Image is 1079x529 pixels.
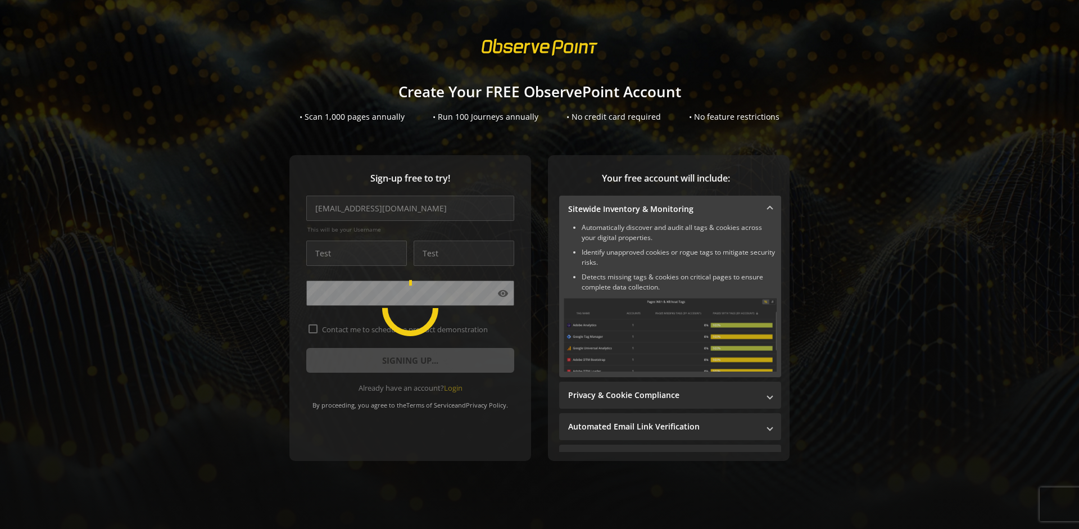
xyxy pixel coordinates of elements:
[433,111,538,123] div: • Run 100 Journeys annually
[559,172,773,185] span: Your free account will include:
[568,421,759,432] mat-panel-title: Automated Email Link Verification
[306,394,514,409] div: By proceeding, you agree to the and .
[300,111,405,123] div: • Scan 1,000 pages annually
[689,111,779,123] div: • No feature restrictions
[568,390,759,401] mat-panel-title: Privacy & Cookie Compliance
[582,223,777,243] li: Automatically discover and audit all tags & cookies across your digital properties.
[559,445,781,472] mat-expansion-panel-header: Performance Monitoring with Web Vitals
[568,204,759,215] mat-panel-title: Sitewide Inventory & Monitoring
[559,196,781,223] mat-expansion-panel-header: Sitewide Inventory & Monitoring
[466,401,506,409] a: Privacy Policy
[582,272,777,292] li: Detects missing tags & cookies on critical pages to ensure complete data collection.
[406,401,455,409] a: Terms of Service
[559,413,781,440] mat-expansion-panel-header: Automated Email Link Verification
[564,298,777,372] img: Sitewide Inventory & Monitoring
[559,223,781,377] div: Sitewide Inventory & Monitoring
[582,247,777,268] li: Identify unapproved cookies or rogue tags to mitigate security risks.
[306,172,514,185] span: Sign-up free to try!
[566,111,661,123] div: • No credit card required
[559,382,781,409] mat-expansion-panel-header: Privacy & Cookie Compliance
